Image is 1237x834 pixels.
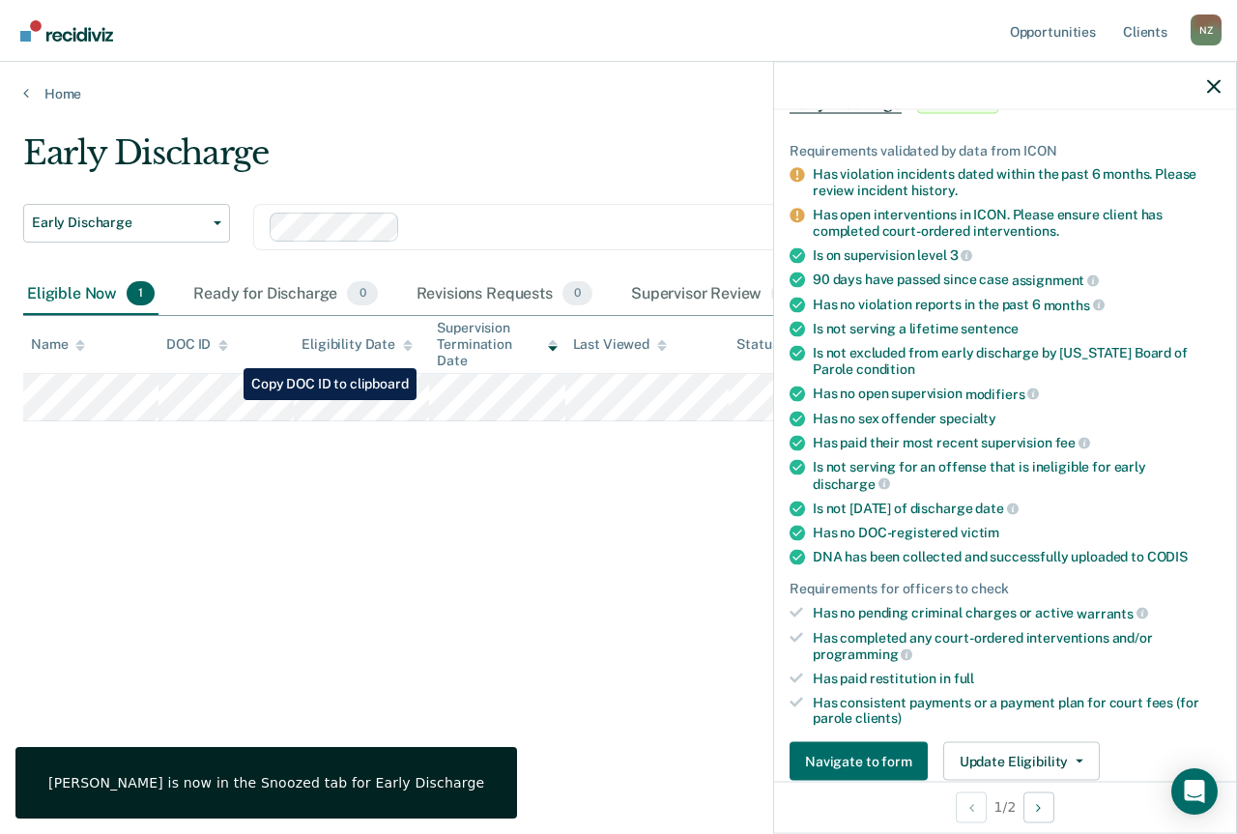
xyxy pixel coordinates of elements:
[813,647,912,662] span: programming
[813,296,1221,313] div: Has no violation reports in the past 6
[127,281,155,306] span: 1
[573,336,667,353] div: Last Viewed
[23,85,1214,102] a: Home
[813,549,1221,565] div: DNA has been collected and successfully uploaded to
[1077,605,1148,620] span: warrants
[32,215,206,231] span: Early Discharge
[954,670,974,685] span: full
[790,742,935,781] a: Navigate to form link
[562,281,592,306] span: 0
[790,581,1221,597] div: Requirements for officers to check
[813,670,1221,686] div: Has paid restitution in
[31,336,85,353] div: Name
[813,166,1221,199] div: Has violation incidents dated within the past 6 months. Please review incident history.
[1171,768,1218,815] div: Open Intercom Messenger
[1044,297,1105,312] span: months
[23,273,158,316] div: Eligible Now
[961,321,1019,336] span: sentence
[736,336,778,353] div: Status
[813,410,1221,426] div: Has no sex offender
[1012,272,1099,287] span: assignment
[961,525,999,540] span: victim
[950,247,973,263] span: 3
[939,410,996,425] span: specialty
[813,500,1221,517] div: Is not [DATE] of discharge
[1191,14,1222,45] div: N Z
[813,434,1221,451] div: Has paid their most recent supervision
[413,273,596,316] div: Revisions Requests
[855,710,902,726] span: clients)
[774,781,1236,832] div: 1 / 2
[813,525,1221,541] div: Has no DOC-registered
[813,385,1221,402] div: Has no open supervision
[627,273,804,316] div: Supervisor Review
[1191,14,1222,45] button: Profile dropdown button
[1147,549,1188,564] span: CODIS
[813,629,1221,662] div: Has completed any court-ordered interventions and/or
[189,273,381,316] div: Ready for Discharge
[790,142,1221,158] div: Requirements validated by data from ICON
[771,281,799,306] span: 1
[813,459,1221,492] div: Is not serving for an offense that is ineligible for early
[813,475,890,491] span: discharge
[23,133,1136,188] div: Early Discharge
[856,361,915,377] span: condition
[20,20,113,42] img: Recidiviz
[166,336,228,353] div: DOC ID
[790,742,928,781] button: Navigate to form
[956,791,987,822] button: Previous Opportunity
[1023,791,1054,822] button: Next Opportunity
[813,246,1221,264] div: Is on supervision level
[437,320,557,368] div: Supervision Termination Date
[965,386,1040,401] span: modifiers
[813,604,1221,621] div: Has no pending criminal charges or active
[48,774,484,791] div: [PERSON_NAME] is now in the Snoozed tab for Early Discharge
[347,281,377,306] span: 0
[943,742,1100,781] button: Update Eligibility
[975,501,1018,516] span: date
[302,336,413,353] div: Eligibility Date
[813,694,1221,727] div: Has consistent payments or a payment plan for court fees (for parole
[813,206,1221,239] div: Has open interventions in ICON. Please ensure client has completed court-ordered interventions.
[813,272,1221,289] div: 90 days have passed since case
[1055,435,1090,450] span: fee
[813,321,1221,337] div: Is not serving a lifetime
[813,345,1221,378] div: Is not excluded from early discharge by [US_STATE] Board of Parole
